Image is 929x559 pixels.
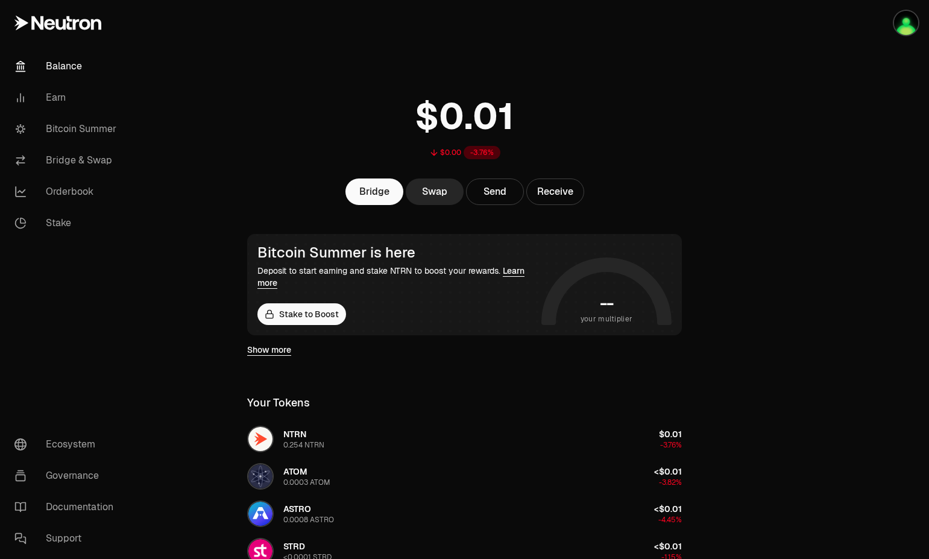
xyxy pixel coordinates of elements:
[5,51,130,82] a: Balance
[526,178,584,205] button: Receive
[406,178,464,205] a: Swap
[466,178,524,205] button: Send
[247,394,310,411] div: Your Tokens
[659,429,682,440] span: $0.01
[240,421,689,457] button: NTRN LogoNTRN0.254 NTRN$0.01-3.76%
[5,176,130,207] a: Orderbook
[240,496,689,532] button: ASTRO LogoASTRO0.0008 ASTRO<$0.01-4.45%
[257,244,537,261] div: Bitcoin Summer is here
[658,515,682,525] span: -4.45%
[894,11,918,35] img: OG Cosmos
[654,466,682,477] span: <$0.01
[248,464,272,488] img: ATOM Logo
[464,146,500,159] div: -3.76%
[5,113,130,145] a: Bitcoin Summer
[257,265,537,289] div: Deposit to start earning and stake NTRN to boost your rewards.
[440,148,461,157] div: $0.00
[283,541,305,552] span: STRD
[283,504,311,514] span: ASTRO
[345,178,403,205] a: Bridge
[5,82,130,113] a: Earn
[283,429,306,440] span: NTRN
[654,541,682,552] span: <$0.01
[581,313,633,325] span: your multiplier
[5,523,130,554] a: Support
[659,478,682,487] span: -3.82%
[654,504,682,514] span: <$0.01
[240,458,689,494] button: ATOM LogoATOM0.0003 ATOM<$0.01-3.82%
[5,460,130,491] a: Governance
[600,294,614,313] h1: --
[5,207,130,239] a: Stake
[248,427,272,451] img: NTRN Logo
[248,502,272,526] img: ASTRO Logo
[257,303,346,325] a: Stake to Boost
[283,440,324,450] div: 0.254 NTRN
[283,466,307,477] span: ATOM
[5,429,130,460] a: Ecosystem
[5,491,130,523] a: Documentation
[5,145,130,176] a: Bridge & Swap
[283,478,330,487] div: 0.0003 ATOM
[247,344,291,356] a: Show more
[660,440,682,450] span: -3.76%
[283,515,334,525] div: 0.0008 ASTRO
